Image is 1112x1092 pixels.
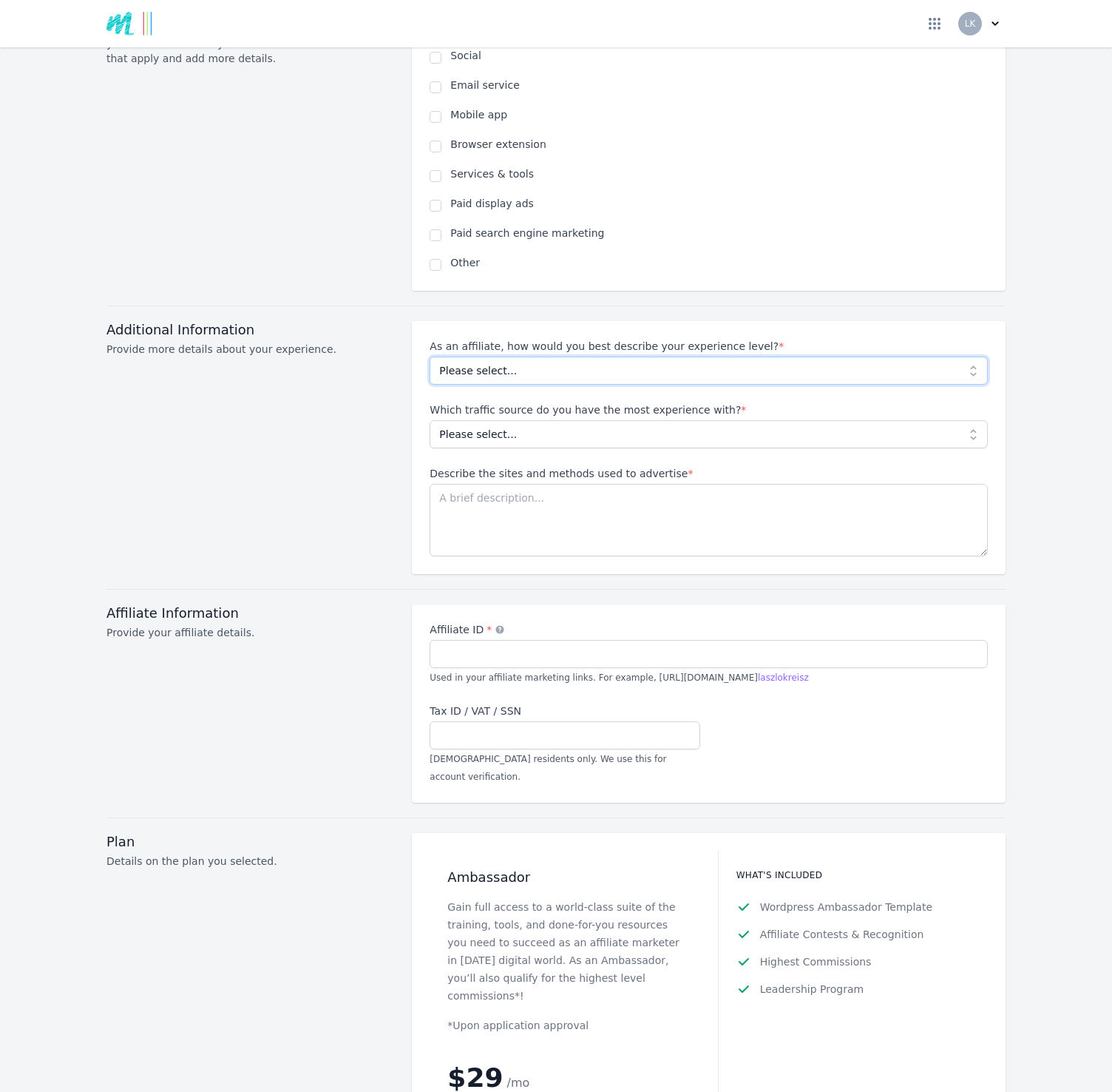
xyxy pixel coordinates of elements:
[447,1019,589,1031] span: *Upon application approval
[450,137,988,152] label: Browser extension
[450,78,988,92] label: Email service
[106,342,394,357] p: Provide more details about your experience.
[430,622,988,637] label: Affiliate ID
[736,869,970,882] h3: What's included
[430,704,699,718] label: Tax ID / VAT / SSN
[450,255,988,270] label: Other
[758,673,809,683] span: laszlokreisz
[430,673,808,683] span: Used in your affiliate marketing links. For example, [URL][DOMAIN_NAME]
[450,166,988,181] label: Services & tools
[760,927,924,943] span: Affiliate Contests & Recognition
[450,48,988,63] label: Social
[447,869,682,886] h2: Ambassador
[430,339,988,354] label: As an affiliate, how would you best describe your experience level?
[450,226,988,240] label: Paid search engine marketing
[760,982,864,997] span: Leadership Program
[450,107,988,122] label: Mobile app
[447,901,679,1002] span: Gain full access to a world-class suite of the training, tools, and done-for-you resources you ne...
[106,625,394,640] p: Provide your affiliate details.
[106,604,394,622] h3: Affiliate Information
[760,954,872,970] span: Highest Commissions
[106,854,394,869] p: Details on the plan you selected.
[430,754,666,782] span: [DEMOGRAPHIC_DATA] residents only. We use this for account verification.
[106,321,394,339] h3: Additional Information
[430,466,988,481] label: Describe the sites and methods used to advertise
[450,196,988,211] label: Paid display ads
[430,402,988,417] label: Which traffic source do you have the most experience with?
[760,900,932,915] span: Wordpress Ambassador Template
[106,833,394,851] h3: Plan
[507,1076,530,1090] span: /mo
